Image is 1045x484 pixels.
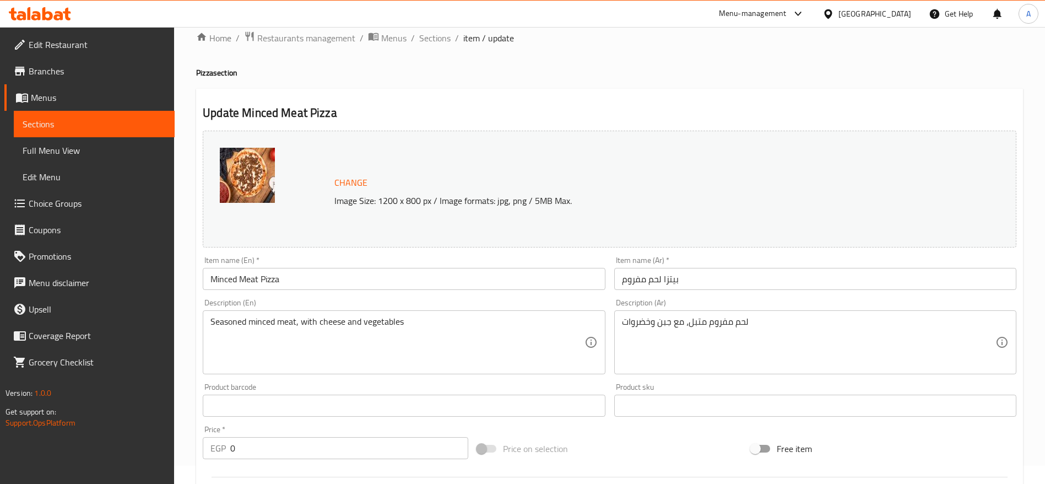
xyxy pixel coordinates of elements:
[203,395,605,417] input: Please enter product barcode
[411,31,415,45] li: /
[14,111,175,137] a: Sections
[210,316,584,369] textarea: Seasoned minced meat, with cheese and vegetables
[220,148,275,203] img: %D8%A8%D9%8A%D8%AA%D8%B2%D8%A7_%D9%84%D8%AD%D9%85_%D9%85%D9%81%D8%B1%D9%88%D9%85resized6388463008...
[29,64,166,78] span: Branches
[34,386,51,400] span: 1.0.0
[4,190,175,217] a: Choice Groups
[29,197,166,210] span: Choice Groups
[777,442,812,455] span: Free item
[330,194,914,207] p: Image Size: 1200 x 800 px / Image formats: jpg, png / 5MB Max.
[334,175,367,191] span: Change
[230,437,468,459] input: Please enter price
[31,91,166,104] span: Menus
[4,58,175,84] a: Branches
[330,171,372,194] button: Change
[455,31,459,45] li: /
[4,31,175,58] a: Edit Restaurant
[368,31,407,45] a: Menus
[196,67,1023,78] h4: Pizza section
[1026,8,1031,20] span: A
[244,31,355,45] a: Restaurants management
[4,217,175,243] a: Coupons
[719,7,787,20] div: Menu-management
[23,144,166,157] span: Full Menu View
[203,268,605,290] input: Enter name En
[614,268,1016,290] input: Enter name Ar
[29,250,166,263] span: Promotions
[29,356,166,369] span: Grocery Checklist
[419,31,451,45] a: Sections
[4,84,175,111] a: Menus
[614,395,1016,417] input: Please enter product sku
[14,164,175,190] a: Edit Menu
[210,442,226,455] p: EGP
[29,303,166,316] span: Upsell
[196,31,1023,45] nav: breadcrumb
[29,38,166,51] span: Edit Restaurant
[360,31,364,45] li: /
[4,322,175,349] a: Coverage Report
[29,223,166,236] span: Coupons
[6,386,33,400] span: Version:
[4,243,175,270] a: Promotions
[381,31,407,45] span: Menus
[6,416,75,430] a: Support.OpsPlatform
[29,276,166,289] span: Menu disclaimer
[14,137,175,164] a: Full Menu View
[838,8,911,20] div: [GEOGRAPHIC_DATA]
[4,349,175,375] a: Grocery Checklist
[23,117,166,131] span: Sections
[196,31,231,45] a: Home
[257,31,355,45] span: Restaurants management
[503,442,568,455] span: Price on selection
[236,31,240,45] li: /
[463,31,514,45] span: item / update
[23,170,166,184] span: Edit Menu
[29,329,166,342] span: Coverage Report
[6,405,56,419] span: Get support on:
[4,296,175,322] a: Upsell
[4,270,175,296] a: Menu disclaimer
[203,105,1016,121] h2: Update Minced Meat Pizza
[622,316,995,369] textarea: لحم مفروم متبل، مع جبن وخضروات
